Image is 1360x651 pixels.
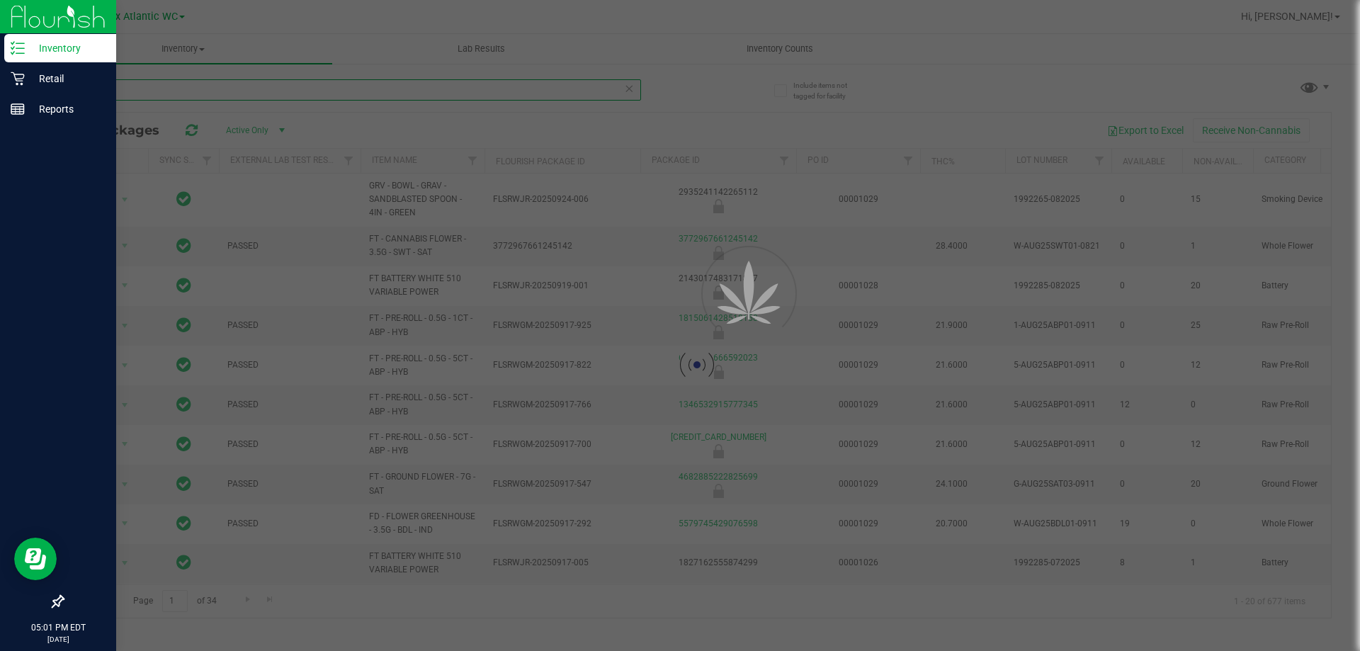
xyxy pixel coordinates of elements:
[25,70,110,87] p: Retail
[11,72,25,86] inline-svg: Retail
[11,41,25,55] inline-svg: Inventory
[11,102,25,116] inline-svg: Reports
[6,621,110,634] p: 05:01 PM EDT
[25,101,110,118] p: Reports
[6,634,110,645] p: [DATE]
[25,40,110,57] p: Inventory
[14,538,57,580] iframe: Resource center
